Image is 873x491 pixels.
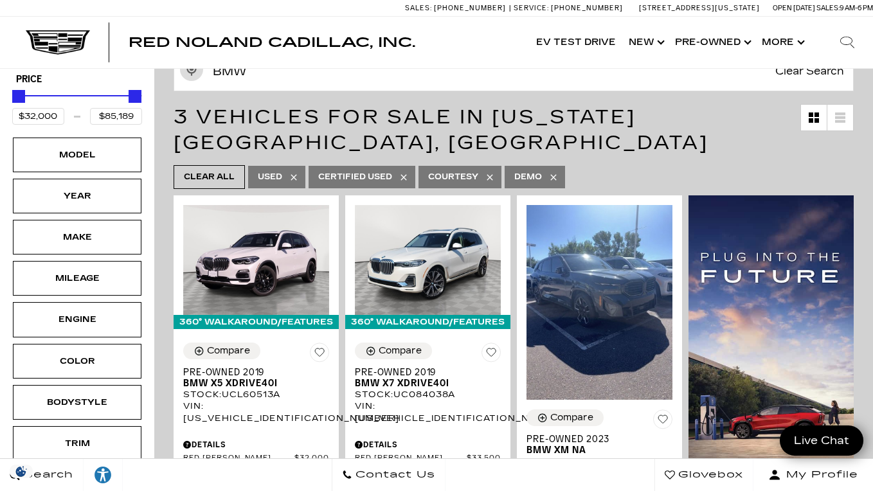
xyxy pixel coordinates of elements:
div: Model [45,148,109,162]
div: 360° WalkAround/Features [345,315,510,329]
span: Service: [514,4,549,12]
div: Make [45,230,109,244]
img: 2019 BMW X7 xDrive40i [355,205,501,314]
div: Pricing Details - Pre-Owned 2019 BMW X7 xDrive40i [355,439,501,451]
div: Stock : UCR88509A [526,456,672,467]
span: Courtesy [428,169,478,185]
input: Search Inventory [174,51,854,91]
a: New [622,17,669,68]
span: Demo [514,169,542,185]
div: Trim [45,436,109,451]
div: Maximum Price [129,90,141,103]
button: Compare Vehicle [526,409,604,426]
a: Red [PERSON_NAME] $32,000 [183,454,329,463]
span: BMW XM NA [526,445,663,456]
span: Red Noland Cadillac, Inc. [129,35,415,50]
div: ModelModel [13,138,141,172]
div: Compare [207,345,250,357]
span: Open [DATE] [773,4,815,12]
section: Click to Open Cookie Consent Modal [6,465,36,478]
span: [PHONE_NUMBER] [434,4,506,12]
span: $32,000 [294,454,329,463]
div: TrimTrim [13,426,141,461]
a: Service: [PHONE_NUMBER] [509,4,626,12]
a: Pre-Owned 2019BMW X5 xDrive40i [183,367,329,389]
span: Live Chat [788,433,856,448]
svg: Click to toggle on voice search [180,58,203,81]
span: Sales: [405,4,432,12]
input: Minimum [12,108,64,125]
button: Save Vehicle [482,343,501,367]
img: 2023 BMW XM NA [526,205,672,400]
div: Minimum Price [12,90,25,103]
div: Bodystyle [45,395,109,409]
a: Live Chat [780,425,863,456]
div: BodystyleBodystyle [13,385,141,420]
button: Save Vehicle [653,409,672,434]
input: Maximum [90,108,142,125]
div: Compare [379,345,422,357]
span: Contact Us [352,466,435,484]
span: 3 Vehicles for Sale in [US_STATE][GEOGRAPHIC_DATA], [GEOGRAPHIC_DATA] [174,105,708,154]
div: VIN: [US_VEHICLE_IDENTIFICATION_NUMBER] [183,400,329,424]
span: Glovebox [675,466,743,484]
span: BMW X5 xDrive40i [183,378,319,389]
div: Mileage [45,271,109,285]
span: Pre-Owned 2019 [355,367,491,378]
img: Opt-Out Icon [6,465,36,478]
span: [PHONE_NUMBER] [551,4,623,12]
div: 360° WalkAround/Features [174,315,339,329]
div: Stock : UCL60513A [183,389,329,400]
span: My Profile [781,466,858,484]
a: Pre-Owned 2023BMW XM NA [526,434,672,456]
a: Red Noland Cadillac, Inc. [129,36,415,49]
span: $33,500 [467,454,501,463]
span: Sales: [816,4,840,12]
div: Price [12,85,142,125]
span: Pre-Owned 2019 [183,367,319,378]
span: Red [PERSON_NAME] [183,454,294,463]
div: YearYear [13,179,141,213]
a: [STREET_ADDRESS][US_STATE] [639,4,760,12]
img: Cadillac Dark Logo with Cadillac White Text [26,30,90,55]
button: Open user profile menu [753,459,873,491]
a: Sales: [PHONE_NUMBER] [405,4,509,12]
div: MileageMileage [13,261,141,296]
button: Compare Vehicle [183,343,260,359]
span: Clear All [184,169,235,185]
span: BMW X7 xDrive40i [355,378,491,389]
a: Explore your accessibility options [84,459,123,491]
div: ColorColor [13,344,141,379]
div: Explore your accessibility options [84,465,122,485]
span: Clear Search [769,52,851,91]
div: VIN: [US_VEHICLE_IDENTIFICATION_NUMBER] [355,400,501,424]
span: Used [258,169,282,185]
div: Color [45,354,109,368]
span: Certified Used [318,169,392,185]
div: Search [822,17,873,68]
a: EV Test Drive [530,17,622,68]
div: Year [45,189,109,203]
div: Pricing Details - Pre-Owned 2019 BMW X5 xDrive40i [183,439,329,451]
a: Contact Us [332,459,446,491]
span: 9 AM-6 PM [840,4,873,12]
a: Glovebox [654,459,753,491]
button: Compare Vehicle [355,343,432,359]
div: Engine [45,312,109,326]
span: Pre-Owned 2023 [526,434,663,445]
div: MakeMake [13,220,141,254]
div: EngineEngine [13,302,141,337]
a: Grid View [801,105,827,130]
a: Red [PERSON_NAME] $33,500 [355,454,501,463]
div: Compare [550,412,593,424]
img: 2019 BMW X5 xDrive40i [183,205,329,314]
button: More [755,17,809,68]
a: Pre-Owned [669,17,755,68]
div: Stock : UC084038A [355,389,501,400]
span: Search [20,466,73,484]
button: Save Vehicle [310,343,329,367]
span: Red [PERSON_NAME] [355,454,467,463]
h5: Price [16,74,138,85]
a: Pre-Owned 2019BMW X7 xDrive40i [355,367,501,389]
